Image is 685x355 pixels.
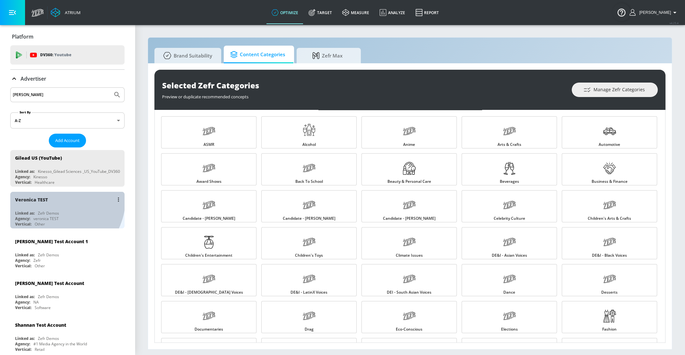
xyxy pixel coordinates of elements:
span: Dance [503,290,515,294]
p: Youtube [54,51,71,58]
div: [PERSON_NAME] Test Account 1Linked as:Zefr DemosAgency:ZefrVertical:Other [10,234,125,270]
button: Add Account [49,134,86,147]
div: Other [35,263,45,269]
a: Award Shows [161,153,256,185]
div: Shannan Test AccountLinked as:Zefr DemosAgency:#1 Media Agency in the WorldVertical:Retail [10,317,125,354]
a: Elections [462,301,557,333]
div: Gilead US (YouTube)Linked as:Kinesso_Gilead Sciences _US_YouTube_DV360Agency:KinessoVertical:Heal... [10,150,125,187]
div: Agency: [15,299,30,305]
button: [PERSON_NAME] [629,9,679,16]
div: Advertiser [10,70,125,88]
p: Advertiser [21,75,46,82]
div: Veronica TEST [15,197,48,203]
div: [PERSON_NAME] Test Account [15,280,84,286]
div: Zefr Demos [38,336,59,341]
span: Drag [305,327,314,331]
span: Arts & Crafts [498,143,521,146]
button: Submit Search [110,88,124,102]
span: Automotive [599,143,620,146]
a: DEI - South Asian Voices [361,264,457,296]
div: Agency: [15,174,30,180]
span: Fashion [602,327,617,331]
button: Open Resource Center [612,3,630,21]
div: Other [35,221,45,227]
a: Back to School [261,153,357,185]
a: DE&I - Asian Voices [462,227,557,259]
a: Analyze [374,1,410,24]
div: Preview or duplicate recommended concepts [162,91,565,100]
div: Vertical: [15,180,31,185]
a: Target [303,1,337,24]
p: DV360: [40,51,71,58]
div: Kinesso [33,174,47,180]
span: Brand Suitability [161,48,212,63]
span: Eco-Conscious [396,327,422,331]
a: Anime [361,116,457,148]
div: Agency: [15,216,30,221]
div: Zefr Demos [38,252,59,258]
a: DE&I - [DEMOGRAPHIC_DATA] Voices [161,264,256,296]
span: DE&I - LatinX Voices [290,290,327,294]
a: Children's Arts & Crafts [562,190,657,222]
a: Children's Entertainment [161,227,256,259]
span: Award Shows [196,180,221,183]
span: Back to School [295,180,323,183]
div: Healthcare [35,180,55,185]
div: A-Z [10,112,125,129]
span: Children's Arts & Crafts [588,217,631,220]
div: Veronica TESTLinked as:Zefr DemosAgency:veronica TESTVertical:Other [10,192,125,228]
a: ASMR [161,116,256,148]
div: Vertical: [15,347,31,352]
span: DE&I - Black Voices [592,253,627,257]
div: Zefr Demos [38,210,59,216]
a: Candidate - [PERSON_NAME] [361,190,457,222]
div: Linked as: [15,252,35,258]
a: measure [337,1,374,24]
div: [PERSON_NAME] Test AccountLinked as:Zefr DemosAgency:NAVertical:Software [10,275,125,312]
a: Beauty & Personal Care [361,153,457,185]
span: v 4.25.4 [670,21,679,25]
a: Desserts [562,264,657,296]
span: Candidate - [PERSON_NAME] [183,217,235,220]
span: DE&I - [DEMOGRAPHIC_DATA] Voices [175,290,243,294]
a: Automotive [562,116,657,148]
div: Agency: [15,258,30,263]
div: [PERSON_NAME] Test Account 1 [15,238,88,244]
span: Business & Finance [592,180,628,183]
a: Arts & Crafts [462,116,557,148]
span: Content Categories [230,47,285,62]
span: Children's Toys [295,253,323,257]
a: Dance [462,264,557,296]
a: Documentaries [161,301,256,333]
div: Software [35,305,51,310]
a: Candidate - [PERSON_NAME] [161,190,256,222]
a: Fashion [562,301,657,333]
span: login as: veronica.hernandez@zefr.com [637,10,671,15]
a: Atrium [51,8,81,17]
a: optimize [266,1,303,24]
div: NA [33,299,39,305]
input: Search by name [13,91,110,99]
span: Zefr Max [303,48,352,63]
div: Vertical: [15,263,31,269]
a: Beverages [462,153,557,185]
span: Beverages [500,180,519,183]
a: Alcohol [261,116,357,148]
a: Candidate - [PERSON_NAME] [261,190,357,222]
div: Atrium [62,10,81,15]
a: Celebrity Culture [462,190,557,222]
div: Vertical: [15,221,31,227]
span: DEI - South Asian Voices [387,290,431,294]
span: Manage Zefr Categories [585,86,645,94]
span: Celebrity Culture [494,217,525,220]
a: Report [410,1,444,24]
span: Children's Entertainment [185,253,232,257]
p: Platform [12,33,33,40]
a: DE&I - LatinX Voices [261,264,357,296]
label: Sort By [18,110,32,114]
button: Manage Zefr Categories [572,83,658,97]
